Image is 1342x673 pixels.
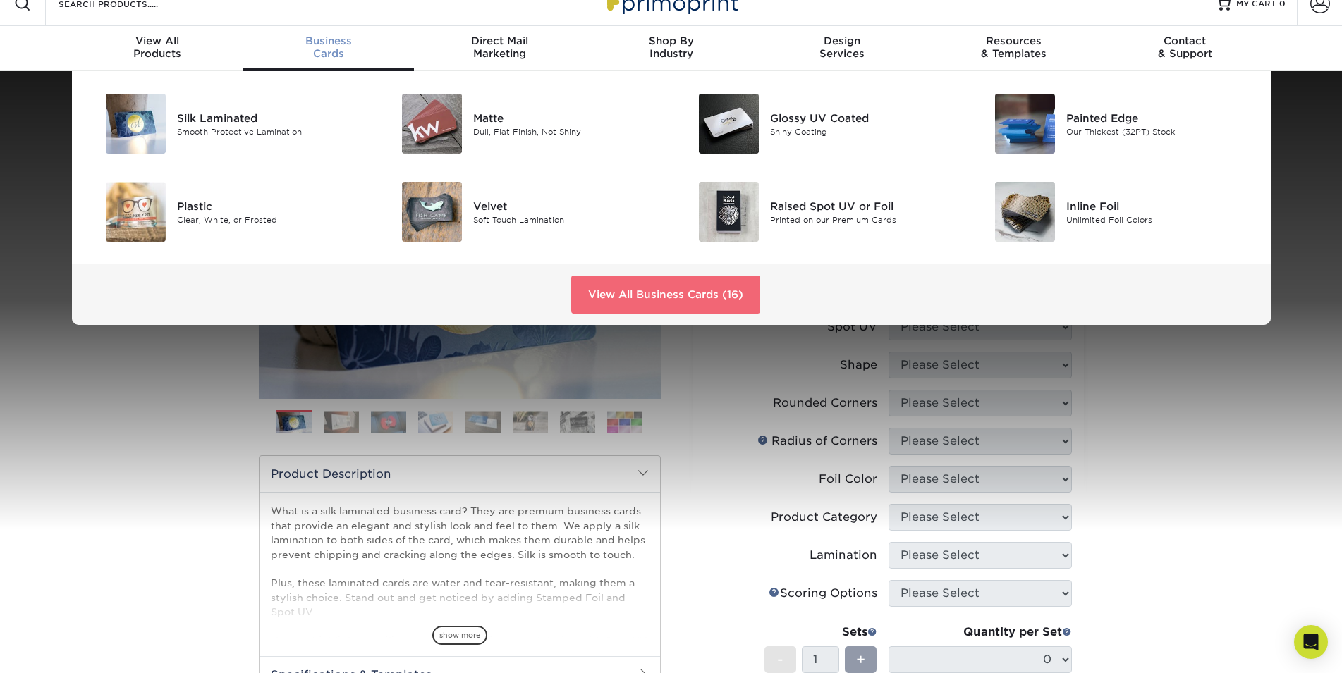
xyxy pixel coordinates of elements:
[177,198,364,214] div: Plastic
[473,110,660,125] div: Matte
[106,182,166,242] img: Plastic Business Cards
[770,110,957,125] div: Glossy UV Coated
[1099,35,1271,60] div: & Support
[473,125,660,137] div: Dull, Flat Finish, Not Shiny
[770,198,957,214] div: Raised Spot UV or Foil
[432,626,487,645] span: show more
[177,110,364,125] div: Silk Laminated
[810,547,877,564] div: Lamination
[585,35,757,60] div: Industry
[764,624,877,641] div: Sets
[243,35,414,47] span: Business
[414,35,585,47] span: Direct Mail
[928,35,1099,47] span: Resources
[473,198,660,214] div: Velvet
[770,214,957,226] div: Printed on our Premium Cards
[978,88,1254,159] a: Painted Edge Business Cards Painted Edge Our Thickest (32PT) Stock
[928,35,1099,60] div: & Templates
[978,176,1254,247] a: Inline Foil Business Cards Inline Foil Unlimited Foil Colors
[699,94,759,154] img: Glossy UV Coated Business Cards
[473,214,660,226] div: Soft Touch Lamination
[571,276,760,314] a: View All Business Cards (16)
[402,94,462,154] img: Matte Business Cards
[769,585,877,602] div: Scoring Options
[243,26,414,71] a: BusinessCards
[757,26,928,71] a: DesignServices
[414,35,585,60] div: Marketing
[889,624,1072,641] div: Quantity per Set
[928,26,1099,71] a: Resources& Templates
[995,94,1055,154] img: Painted Edge Business Cards
[177,214,364,226] div: Clear, White, or Frosted
[89,176,365,247] a: Plastic Business Cards Plastic Clear, White, or Frosted
[1066,125,1253,137] div: Our Thickest (32PT) Stock
[856,649,865,670] span: +
[72,35,243,60] div: Products
[585,35,757,47] span: Shop By
[106,94,166,154] img: Silk Laminated Business Cards
[414,26,585,71] a: Direct MailMarketing
[177,125,364,137] div: Smooth Protective Lamination
[757,35,928,47] span: Design
[243,35,414,60] div: Cards
[1066,214,1253,226] div: Unlimited Foil Colors
[402,182,462,242] img: Velvet Business Cards
[385,88,661,159] a: Matte Business Cards Matte Dull, Flat Finish, Not Shiny
[770,125,957,137] div: Shiny Coating
[1066,198,1253,214] div: Inline Foil
[1099,35,1271,47] span: Contact
[1294,625,1328,659] div: Open Intercom Messenger
[72,26,243,71] a: View AllProducts
[699,182,759,242] img: Raised Spot UV or Foil Business Cards
[995,182,1055,242] img: Inline Foil Business Cards
[1099,26,1271,71] a: Contact& Support
[682,88,958,159] a: Glossy UV Coated Business Cards Glossy UV Coated Shiny Coating
[585,26,757,71] a: Shop ByIndustry
[89,88,365,159] a: Silk Laminated Business Cards Silk Laminated Smooth Protective Lamination
[1066,110,1253,125] div: Painted Edge
[72,35,243,47] span: View All
[385,176,661,247] a: Velvet Business Cards Velvet Soft Touch Lamination
[777,649,783,670] span: -
[682,176,958,247] a: Raised Spot UV or Foil Business Cards Raised Spot UV or Foil Printed on our Premium Cards
[757,35,928,60] div: Services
